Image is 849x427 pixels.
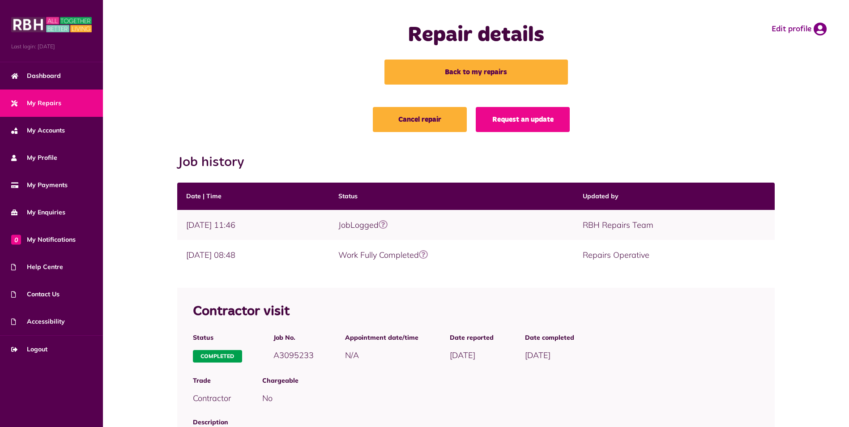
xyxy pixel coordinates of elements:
span: A3095233 [273,350,314,360]
span: Chargeable [262,376,759,385]
span: My Accounts [11,126,65,135]
span: Appointment date/time [345,333,418,342]
span: Job No. [273,333,314,342]
span: My Payments [11,180,68,190]
th: Status [329,183,573,210]
span: [DATE] [450,350,475,360]
span: Contractor visit [193,305,290,318]
td: [DATE] 08:48 [177,240,330,270]
td: Repairs Operative [574,240,775,270]
td: Work Fully Completed [329,240,573,270]
a: Cancel repair [373,107,467,132]
span: Logout [11,345,47,354]
span: My Repairs [11,98,61,108]
span: Date reported [450,333,494,342]
span: [DATE] [525,350,550,360]
img: MyRBH [11,16,92,34]
span: 0 [11,235,21,244]
span: Date completed [525,333,574,342]
span: N/A [345,350,359,360]
span: Help Centre [11,262,63,272]
span: Completed [193,350,242,363]
td: JobLogged [329,210,573,240]
a: Edit profile [772,22,827,36]
th: Updated by [574,183,775,210]
a: Back to my repairs [384,60,568,85]
td: [DATE] 11:46 [177,210,330,240]
td: RBH Repairs Team [574,210,775,240]
span: My Notifications [11,235,76,244]
span: Dashboard [11,71,61,81]
span: Contact Us [11,290,60,299]
span: Status [193,333,242,342]
span: Description [193,418,759,427]
th: Date | Time [177,183,330,210]
span: Contractor [193,393,231,403]
a: Request an update [476,107,570,132]
span: Trade [193,376,231,385]
h1: Repair details [299,22,654,48]
span: Accessibility [11,317,65,326]
span: My Profile [11,153,57,162]
span: My Enquiries [11,208,65,217]
span: No [262,393,273,403]
span: Last login: [DATE] [11,43,92,51]
h2: Job history [177,154,775,171]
